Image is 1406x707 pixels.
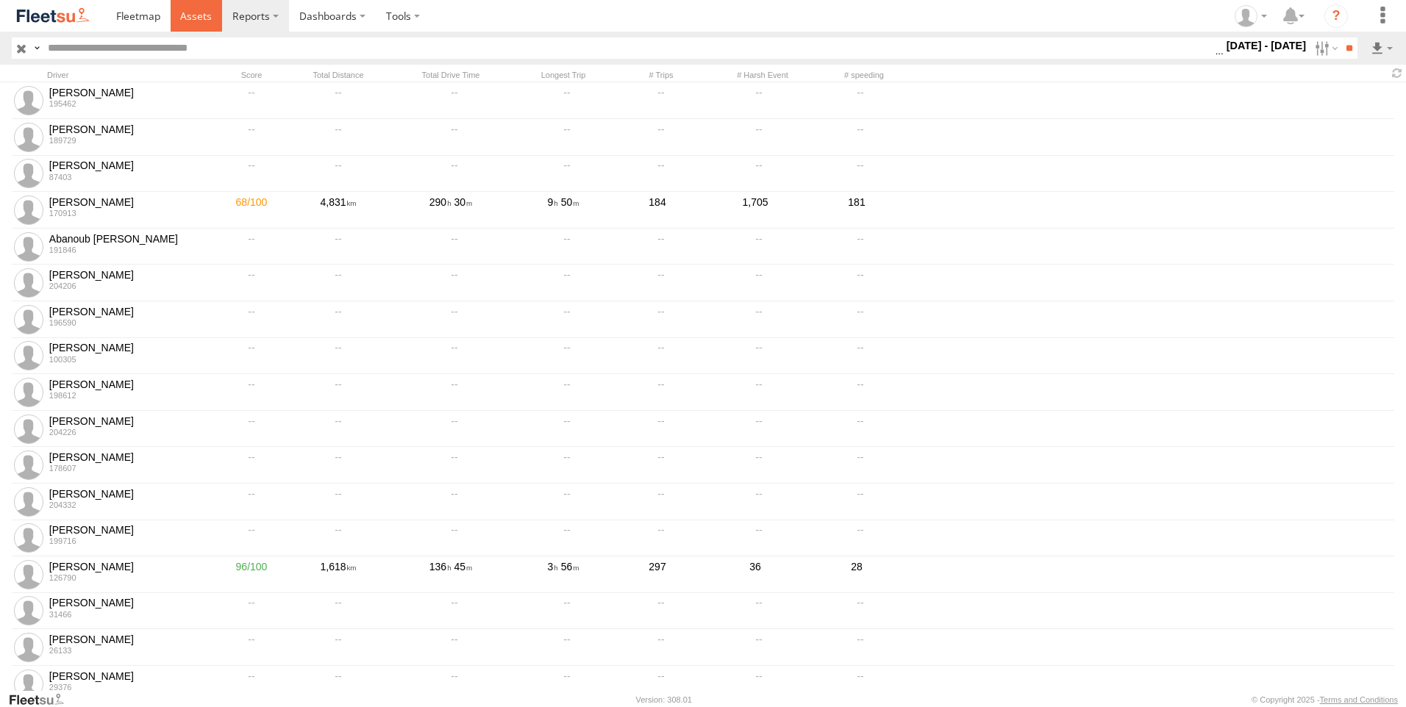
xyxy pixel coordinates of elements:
[294,558,382,592] div: 1,618
[31,37,43,59] label: Search Query
[49,245,207,254] div: 191846
[49,487,207,500] a: [PERSON_NAME]
[429,196,452,208] span: 290
[715,70,810,80] div: # Harsh Event
[561,561,579,573] span: 56
[15,6,91,26] img: fleetsu-logo-horizontal.svg
[215,70,288,80] div: Score
[1224,37,1310,54] label: [DATE] - [DATE]
[49,610,207,619] div: 31466
[454,196,472,208] span: 30
[49,670,207,683] a: [PERSON_NAME]
[809,193,904,227] div: 181
[49,451,207,464] a: [PERSON_NAME]
[49,355,207,364] div: 100305
[613,193,702,227] a: 184
[215,193,288,227] a: 68
[388,70,513,80] div: Total Drive Time
[1369,37,1394,59] label: Export results as...
[49,99,207,108] div: 195462
[49,428,207,437] div: 204226
[49,414,207,428] a: [PERSON_NAME]
[49,268,207,281] a: [PERSON_NAME]
[49,596,207,609] a: [PERSON_NAME]
[49,159,207,172] a: [PERSON_NAME]
[49,86,207,99] a: [PERSON_NAME]
[49,646,207,655] div: 26133
[215,558,288,592] a: 96
[49,683,207,692] div: 29376
[1309,37,1341,59] label: Search Filter Options
[47,70,209,80] div: Driver
[49,573,207,582] div: 126790
[294,70,382,80] div: Total Distance
[1252,695,1398,704] div: © Copyright 2025 -
[49,523,207,536] a: [PERSON_NAME]
[49,318,207,327] div: 196590
[636,695,692,704] div: Version: 308.01
[429,561,452,573] span: 136
[1324,4,1348,28] i: ?
[8,692,76,707] a: Visit our Website
[49,464,207,473] div: 178607
[49,123,207,136] a: [PERSON_NAME]
[707,193,803,227] div: 1,705
[49,378,207,391] a: [PERSON_NAME]
[49,633,207,646] a: [PERSON_NAME]
[1230,5,1272,27] div: Mohammed Khalid
[1388,66,1406,80] span: Refresh
[49,536,207,545] div: 199716
[49,136,207,145] div: 189729
[49,391,207,400] div: 198612
[1320,695,1398,704] a: Terms and Conditions
[49,195,207,209] a: [PERSON_NAME]
[49,341,207,354] a: [PERSON_NAME]
[49,173,207,182] div: 87403
[816,70,912,80] div: # speeding
[707,558,803,592] div: 36
[49,209,207,218] div: 170913
[49,500,207,509] div: 204332
[49,281,207,290] div: 204206
[49,232,207,245] a: Abanoub [PERSON_NAME]
[519,70,607,80] div: Longest Trip
[613,558,702,592] a: 297
[613,70,709,80] div: # Trips
[561,196,579,208] span: 50
[454,561,472,573] span: 45
[548,561,558,573] span: 3
[809,558,904,592] div: 28
[294,193,382,227] div: 4,831
[548,196,558,208] span: 9
[49,305,207,318] a: [PERSON_NAME]
[49,560,207,573] a: [PERSON_NAME]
